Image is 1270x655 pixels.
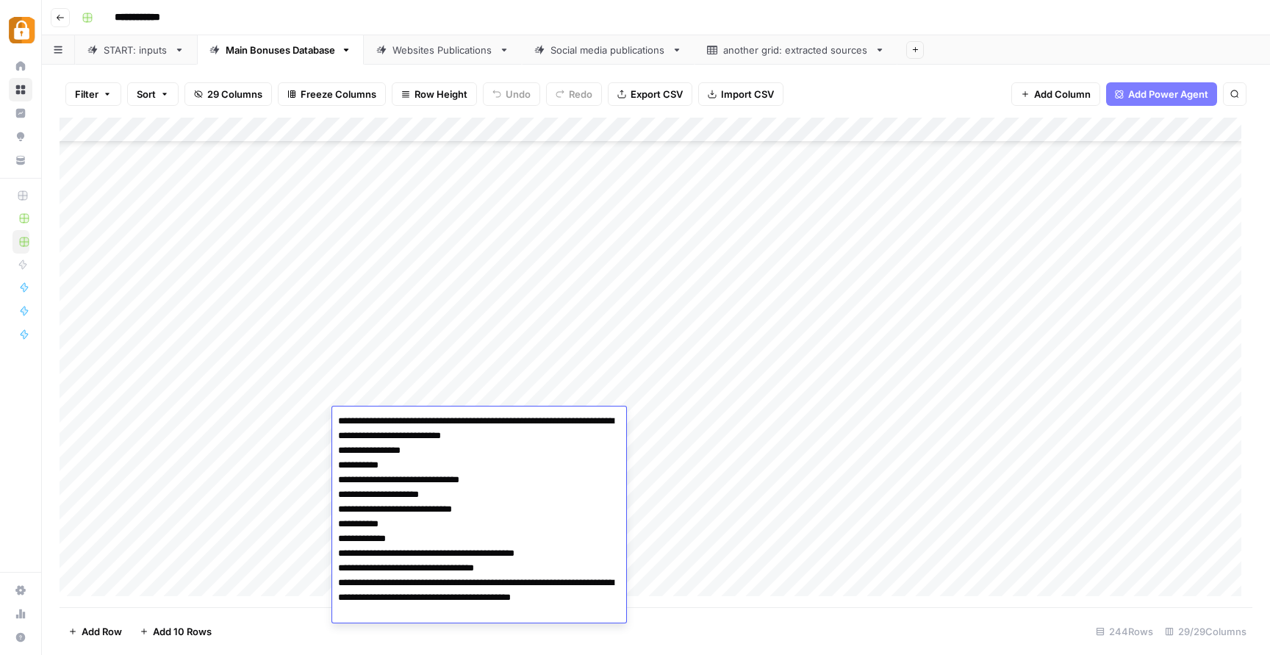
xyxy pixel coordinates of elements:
button: Row Height [392,82,477,106]
button: Add Power Agent [1106,82,1217,106]
button: Filter [65,82,121,106]
a: Websites Publications [364,35,522,65]
button: Undo [483,82,540,106]
a: Browse [9,78,32,101]
button: Redo [546,82,602,106]
a: Home [9,54,32,78]
span: Import CSV [721,87,774,101]
a: START: inputs [75,35,197,65]
a: Insights [9,101,32,125]
div: Main Bonuses Database [226,43,335,57]
button: Freeze Columns [278,82,386,106]
span: 29 Columns [207,87,262,101]
span: Sort [137,87,156,101]
button: 29 Columns [184,82,272,106]
div: 244 Rows [1090,620,1159,643]
button: Add Row [60,620,131,643]
button: Add Column [1011,82,1100,106]
span: Add 10 Rows [153,624,212,639]
img: Adzz Logo [9,17,35,43]
div: another grid: extracted sources [723,43,869,57]
a: Usage [9,602,32,626]
span: Filter [75,87,98,101]
div: Websites Publications [392,43,493,57]
a: another grid: extracted sources [695,35,897,65]
a: Settings [9,579,32,602]
a: Opportunities [9,125,32,148]
a: Social media publications [522,35,695,65]
span: Row Height [415,87,467,101]
button: Sort [127,82,179,106]
a: Your Data [9,148,32,172]
span: Export CSV [631,87,683,101]
button: Workspace: Adzz [9,12,32,49]
span: Add Row [82,624,122,639]
div: START: inputs [104,43,168,57]
a: Main Bonuses Database [197,35,364,65]
button: Export CSV [608,82,692,106]
span: Freeze Columns [301,87,376,101]
div: 29/29 Columns [1159,620,1252,643]
button: Help + Support [9,626,32,649]
span: Add Power Agent [1128,87,1208,101]
button: Add 10 Rows [131,620,220,643]
span: Undo [506,87,531,101]
div: Social media publications [550,43,666,57]
span: Redo [569,87,592,101]
span: Add Column [1034,87,1091,101]
button: Import CSV [698,82,783,106]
